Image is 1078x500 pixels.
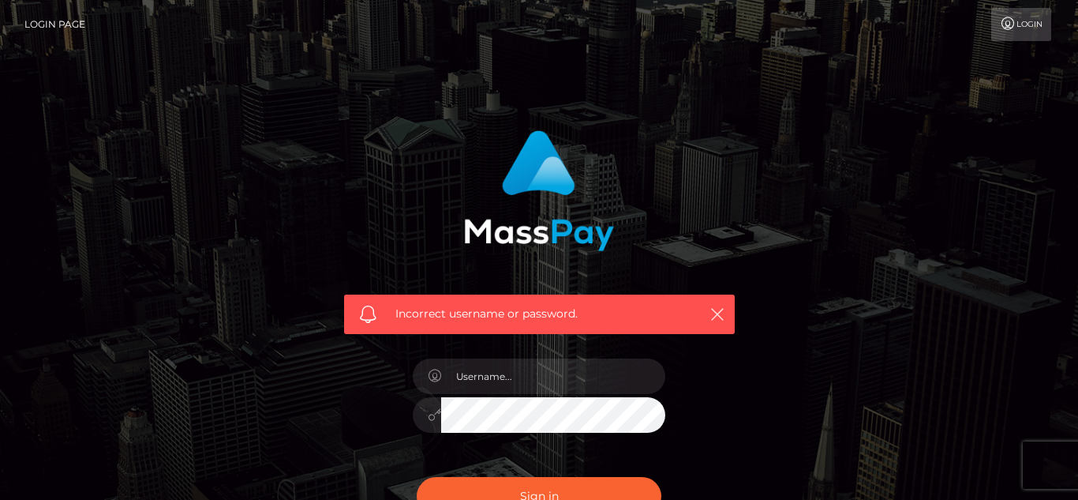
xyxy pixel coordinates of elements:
img: MassPay Login [464,130,614,251]
a: Login Page [24,8,85,41]
span: Incorrect username or password. [395,306,683,322]
a: Login [991,8,1051,41]
input: Username... [441,359,665,394]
